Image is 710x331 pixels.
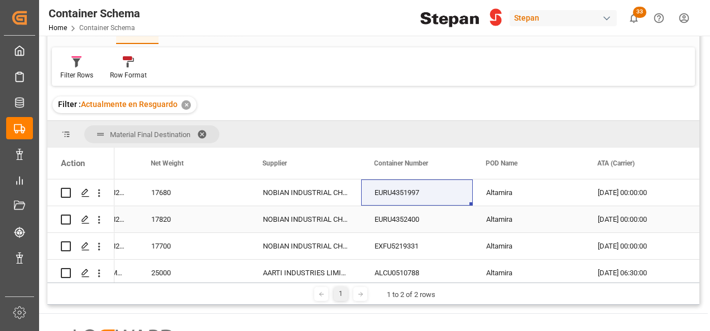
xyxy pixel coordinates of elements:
div: EXFU5219331 [361,233,473,259]
span: Actualmente en Resguardo [81,100,177,109]
div: Container Schema [49,5,140,22]
div: AARTI INDUSTRIES LIMITED [250,260,361,286]
div: Row Format [110,70,147,80]
span: Material Final Destination [110,130,190,139]
span: 33 [633,7,646,18]
div: Altamira [473,179,584,206]
div: EURU4352400 [361,206,473,232]
div: 17680 [138,179,250,206]
div: Altamira [473,260,584,286]
span: Supplier [262,159,287,167]
div: [DATE] 00:00:00 [584,179,696,206]
div: Action [61,158,85,168]
div: 17820 [138,206,250,232]
div: Press SPACE to select this row. [47,260,114,286]
button: show 33 new notifications [621,6,646,31]
div: Altamira [473,206,584,232]
div: Altamira [473,233,584,259]
div: NOBIAN INDUSTRIAL CHEMICALS B.V. [250,179,361,206]
div: [DATE] 06:30:00 [584,260,696,286]
div: 17700 [138,233,250,259]
div: Stepan [510,10,617,26]
div: NOBIAN INDUSTRIAL CHEMICALS B.V. [250,233,361,259]
div: ALCU0510788 [361,260,473,286]
button: Stepan [510,7,621,28]
span: ATA (Carrier) [597,159,635,167]
div: EURU4351997 [361,179,473,206]
div: 1 [334,287,348,301]
div: NOBIAN INDUSTRIAL CHEMICALS B.V. [250,206,361,232]
span: Filter : [58,100,81,109]
span: Net Weight [151,159,184,167]
span: POD Name [486,159,517,167]
div: Filter Rows [60,70,93,80]
a: Home [49,24,67,32]
div: Press SPACE to select this row. [47,233,114,260]
div: Press SPACE to select this row. [47,206,114,233]
div: 1 to 2 of 2 rows [387,289,435,300]
div: Press SPACE to select this row. [47,179,114,206]
div: [DATE] 00:00:00 [584,233,696,259]
div: 25000 [138,260,250,286]
span: Container Number [374,159,428,167]
img: Stepan_Company_logo.svg.png_1713531530.png [420,8,502,28]
div: ✕ [181,100,191,110]
div: [DATE] 00:00:00 [584,206,696,232]
button: Help Center [646,6,671,31]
